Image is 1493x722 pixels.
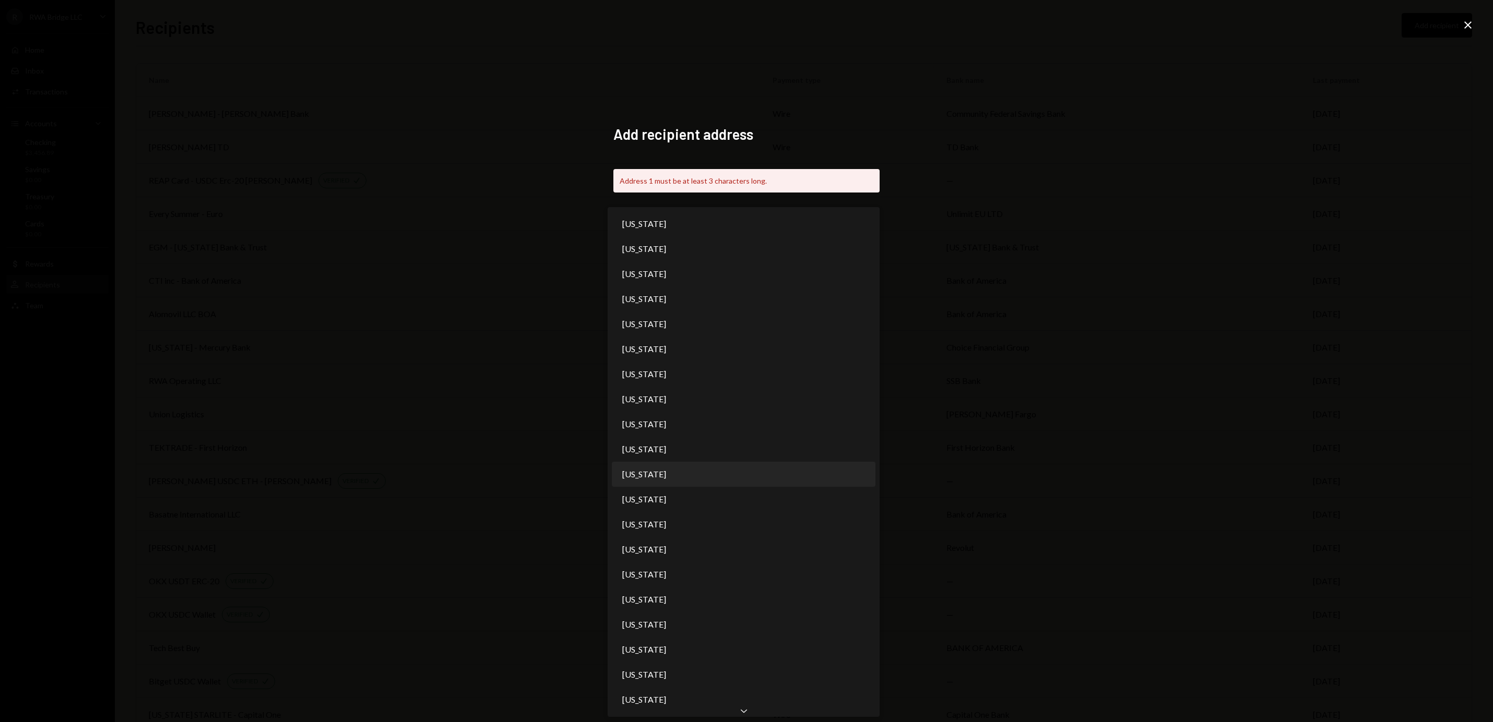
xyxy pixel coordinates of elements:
span: [US_STATE] [622,518,666,531]
span: [US_STATE] [622,593,666,606]
label: Country [613,205,880,218]
h2: Add recipient address [613,124,880,145]
span: [US_STATE] [622,293,666,305]
span: [US_STATE] [622,418,666,430]
span: [US_STATE] [622,318,666,330]
span: [US_STATE] [622,218,666,230]
span: [US_STATE] [622,643,666,656]
span: [US_STATE] [622,568,666,581]
span: [US_STATE] [622,368,666,380]
span: [US_STATE] [622,393,666,405]
span: [US_STATE] [622,343,666,355]
div: Address 1 must be at least 3 characters long. [613,169,880,192]
span: [US_STATE] [622,493,666,506]
span: [US_STATE] [622,543,666,556]
span: [US_STATE] [622,468,666,480]
span: [US_STATE] [622,268,666,280]
span: [US_STATE] [622,693,666,706]
span: [US_STATE] [622,668,666,681]
span: [US_STATE] [622,443,666,455]
span: [US_STATE] [622,618,666,631]
span: [US_STATE] [622,243,666,255]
